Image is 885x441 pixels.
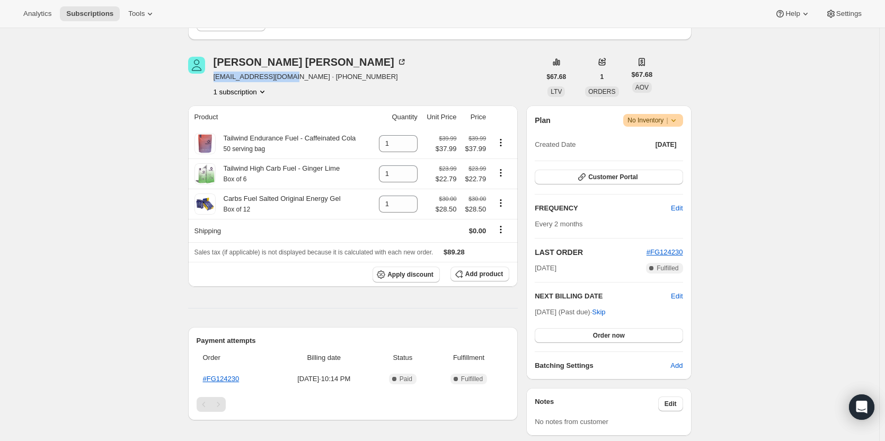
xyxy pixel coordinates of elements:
span: $67.68 [547,73,567,81]
small: Box of 6 [224,175,247,183]
span: Sales tax (if applicable) is not displayed because it is calculated with each new order. [194,249,433,256]
button: Product actions [492,197,509,209]
button: Order now [535,328,683,343]
a: #FG124230 [647,248,683,256]
button: [DATE] [649,137,683,152]
span: Matthew Luce [188,57,205,74]
span: | [666,116,668,125]
button: Add product [450,267,509,281]
small: $30.00 [439,196,456,202]
span: $22.79 [436,174,457,184]
span: Skip [592,307,605,317]
button: $67.68 [541,69,573,84]
span: [DATE] · 10:14 PM [277,374,371,384]
th: Product [188,105,373,129]
small: $39.99 [439,135,456,142]
button: Shipping actions [492,224,509,235]
small: 50 serving bag [224,145,265,153]
span: Paid [400,375,412,383]
span: $28.50 [436,204,457,215]
span: $0.00 [469,227,486,235]
small: $30.00 [468,196,486,202]
button: Product actions [492,167,509,179]
span: $37.99 [463,144,486,154]
span: Fulfilled [657,264,678,272]
img: product img [194,163,216,184]
span: Billing date [277,352,371,363]
h2: Payment attempts [197,336,510,346]
span: Fulfillment [435,352,503,363]
h3: Notes [535,396,658,411]
span: ORDERS [588,88,615,95]
button: Analytics [17,6,58,21]
img: product img [194,193,216,215]
span: $89.28 [444,248,465,256]
h2: FREQUENCY [535,203,671,214]
h2: LAST ORDER [535,247,647,258]
button: Customer Portal [535,170,683,184]
button: Edit [658,396,683,411]
span: LTV [551,88,562,95]
button: 1 [594,69,610,84]
th: Price [460,105,490,129]
img: product img [194,133,216,154]
div: Open Intercom Messenger [849,394,874,420]
span: $22.79 [463,174,486,184]
div: Tailwind High Carb Fuel - Ginger Lime [216,163,340,184]
h2: NEXT BILLING DATE [535,291,671,302]
span: Analytics [23,10,51,18]
span: [DATE] (Past due) · [535,308,605,316]
button: Edit [665,200,689,217]
button: Add [664,357,689,374]
span: $37.99 [436,144,457,154]
span: Customer Portal [588,173,638,181]
a: #FG124230 [203,375,240,383]
span: [DATE] [656,140,677,149]
span: No notes from customer [535,418,608,426]
span: Status [377,352,428,363]
small: $23.99 [468,165,486,172]
span: [EMAIL_ADDRESS][DOMAIN_NAME] · [PHONE_NUMBER] [214,72,407,82]
button: Product actions [492,137,509,148]
button: Subscriptions [60,6,120,21]
span: Add product [465,270,503,278]
span: Tools [128,10,145,18]
button: Apply discount [373,267,440,283]
button: Settings [819,6,868,21]
span: Edit [665,400,677,408]
span: Every 2 months [535,220,582,228]
div: [PERSON_NAME] [PERSON_NAME] [214,57,407,67]
span: Edit [671,203,683,214]
small: $39.99 [468,135,486,142]
span: Settings [836,10,862,18]
span: $67.68 [632,69,653,80]
div: Tailwind Endurance Fuel - Caffeinated Cola [216,133,356,154]
span: [DATE] [535,263,556,274]
span: No Inventory [627,115,678,126]
button: Edit [671,291,683,302]
button: Tools [122,6,162,21]
span: Apply discount [387,270,433,279]
nav: Pagination [197,397,510,412]
button: Skip [586,304,612,321]
small: $23.99 [439,165,456,172]
span: Fulfilled [461,375,483,383]
th: Order [197,346,274,369]
span: Created Date [535,139,576,150]
span: Subscriptions [66,10,113,18]
span: Order now [593,331,625,340]
span: Help [785,10,800,18]
div: Carbs Fuel Salted Original Energy Gel [216,193,341,215]
small: Box of 12 [224,206,251,213]
th: Quantity [372,105,421,129]
th: Shipping [188,219,373,242]
button: #FG124230 [647,247,683,258]
th: Unit Price [421,105,460,129]
h2: Plan [535,115,551,126]
span: Add [670,360,683,371]
span: $28.50 [463,204,486,215]
h6: Batching Settings [535,360,670,371]
button: Product actions [214,86,268,97]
